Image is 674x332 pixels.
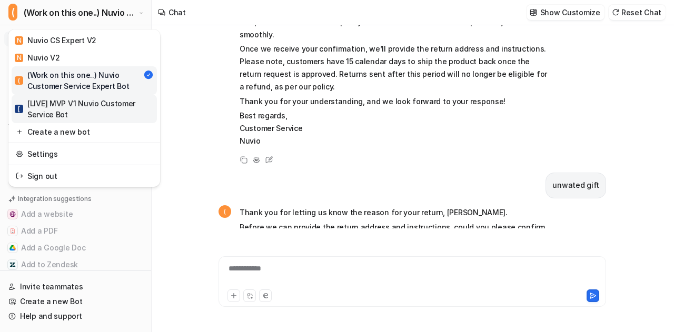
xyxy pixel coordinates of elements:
[8,29,160,187] div: ((Work on this one..) Nuvio Customer Service Expert Bot
[15,52,60,63] div: Nuvio V2
[15,98,154,120] div: [LIVE] MVP V1 Nuvio Customer Service Bot
[15,69,143,92] div: (Work on this one..) Nuvio Customer Service Expert Bot
[16,170,23,182] img: reset
[12,145,157,163] a: Settings
[8,4,17,21] span: (
[15,76,23,85] span: (
[12,123,157,140] a: Create a new bot
[15,35,96,46] div: Nuvio CS Expert V2
[12,167,157,185] a: Sign out
[16,126,23,137] img: reset
[15,105,23,113] span: [
[15,36,23,45] span: N
[15,54,23,62] span: N
[24,5,136,20] span: (Work on this one..) Nuvio Customer Service Expert Bot
[16,148,23,159] img: reset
